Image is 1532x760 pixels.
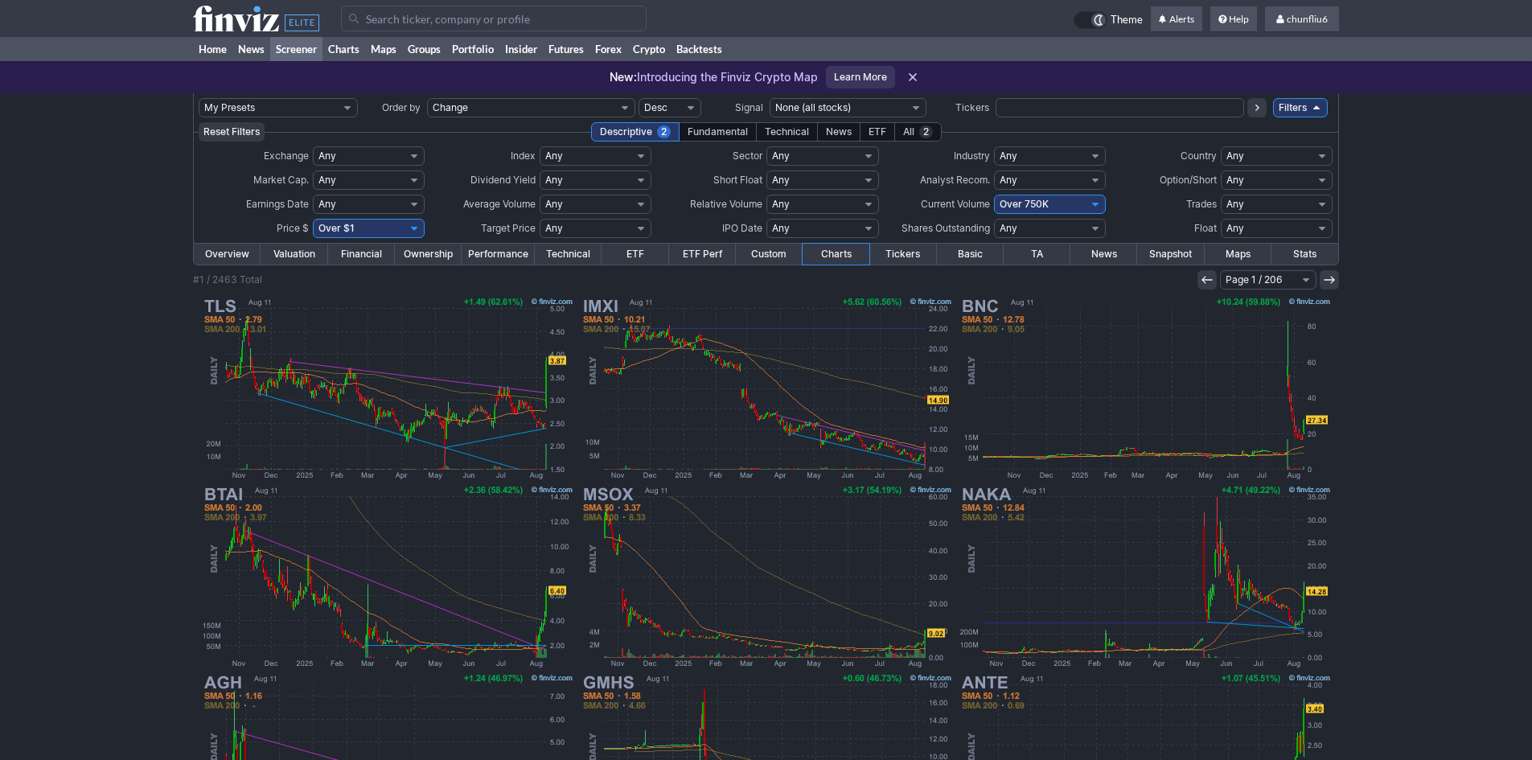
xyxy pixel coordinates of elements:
[1265,6,1339,32] a: chunfliu6
[627,37,671,61] a: Crypto
[194,244,261,265] a: Overview
[955,101,989,113] span: Tickers
[860,122,895,142] div: ETF
[382,101,421,113] span: Order by
[578,294,955,483] img: IMXI - International Money Express Inc - Stock Price Chart
[817,122,860,142] div: News
[511,150,536,162] span: Index
[756,122,818,142] div: Technical
[199,483,576,671] img: BTAI - BioXcel Therapeutics Inc - Stock Price Chart
[1160,174,1217,186] span: Option/Short
[1205,244,1271,265] a: Maps
[735,101,763,113] span: Signal
[277,222,309,234] span: Price $
[1273,98,1328,117] a: Filters
[937,244,1004,265] a: Basic
[1181,150,1217,162] span: Country
[199,122,265,142] button: Reset Filters
[1194,222,1217,234] span: Float
[902,222,990,234] span: Shares Outstanding
[1074,11,1143,29] a: Theme
[722,222,762,234] span: IPO Date
[602,244,668,265] a: ETF
[199,294,576,483] img: TLS - Telos Corp - Stock Price Chart
[954,150,990,162] span: Industry
[395,244,462,265] a: Ownership
[1210,6,1257,32] a: Help
[919,125,933,138] span: 2
[736,244,803,265] a: Custom
[894,122,942,142] div: All
[193,37,232,61] a: Home
[446,37,499,61] a: Portfolio
[610,69,818,85] p: Introducing the Finviz Crypto Map
[578,483,955,671] img: MSOX - AdvisorShares MSOS 2x Daily ETF - Stock Price Chart
[322,37,365,61] a: Charts
[253,174,309,186] span: Market Cap.
[470,174,536,186] span: Dividend Yield
[957,294,1333,483] img: BNC - CEA Industries Inc - Stock Price Chart
[1271,244,1338,265] a: Stats
[1186,198,1217,210] span: Trades
[713,174,762,186] span: Short Float
[1151,6,1202,32] a: Alerts
[671,37,728,61] a: Backtests
[341,6,647,31] input: Search
[463,198,536,210] span: Average Volume
[1004,244,1070,265] a: TA
[193,272,262,288] div: #1 / 2463 Total
[591,122,680,142] div: Descriptive
[803,244,869,265] a: Charts
[733,150,762,162] span: Sector
[499,37,543,61] a: Insider
[365,37,402,61] a: Maps
[589,37,627,61] a: Forex
[679,122,757,142] div: Fundamental
[920,174,990,186] span: Analyst Recom.
[610,70,637,84] span: New:
[826,66,895,88] a: Learn More
[328,244,395,265] a: Financial
[957,483,1333,671] img: NAKA - Kindly MD Inc - Stock Price Chart
[270,37,322,61] a: Screener
[543,37,589,61] a: Futures
[657,125,671,138] span: 2
[462,244,535,265] a: Performance
[869,244,936,265] a: Tickers
[669,244,736,265] a: ETF Perf
[402,37,446,61] a: Groups
[921,198,990,210] span: Current Volume
[261,244,327,265] a: Valuation
[535,244,602,265] a: Technical
[1111,11,1143,29] span: Theme
[232,37,270,61] a: News
[1137,244,1204,265] a: Snapshot
[690,198,762,210] span: Relative Volume
[481,222,536,234] span: Target Price
[1070,244,1137,265] a: News
[264,150,309,162] span: Exchange
[246,198,309,210] span: Earnings Date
